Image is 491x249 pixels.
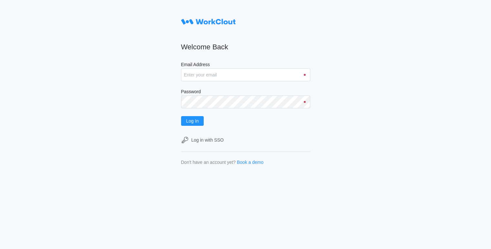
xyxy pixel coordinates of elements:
h2: Welcome Back [181,43,310,52]
span: Log In [186,119,199,123]
label: Email Address [181,62,310,68]
div: Don't have an account yet? [181,160,236,165]
div: Log in with SSO [191,137,224,143]
input: Enter your email [181,68,310,81]
a: Log in with SSO [181,136,310,144]
a: Book a demo [237,160,264,165]
label: Password [181,89,310,95]
button: Log In [181,116,204,126]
